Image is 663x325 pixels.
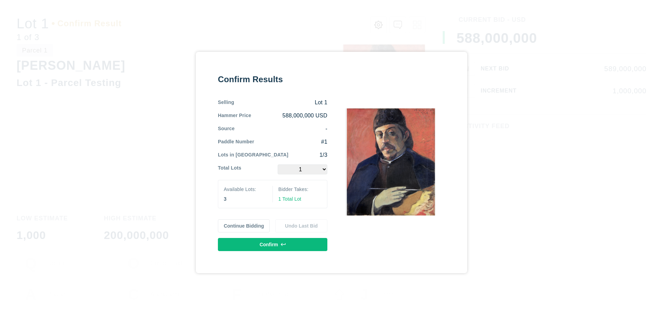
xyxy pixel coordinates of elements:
div: 1/3 [288,151,327,159]
button: Continue Bidding [218,219,270,232]
div: 588,000,000 USD [251,112,327,120]
div: Paddle Number [218,138,254,146]
div: #1 [254,138,327,146]
div: Source [218,125,235,133]
div: Bidder Takes: [278,186,321,193]
div: Hammer Price [218,112,251,120]
span: 1 Total Lot [278,196,301,202]
div: Confirm Results [218,74,327,85]
div: Lot 1 [234,99,327,106]
div: Total Lots [218,164,241,174]
div: Lots in [GEOGRAPHIC_DATA] [218,151,288,159]
div: Selling [218,99,234,106]
div: Available Lots: [224,186,267,193]
div: - [235,125,327,133]
div: 3 [224,195,267,202]
button: Confirm [218,238,327,251]
button: Undo Last Bid [275,219,327,232]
